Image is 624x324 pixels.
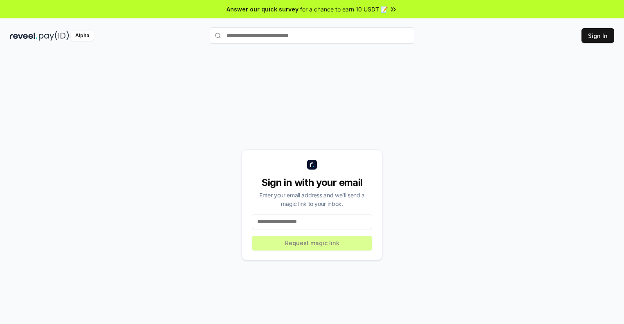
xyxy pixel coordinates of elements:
[10,31,37,41] img: reveel_dark
[71,31,94,41] div: Alpha
[307,160,317,170] img: logo_small
[581,28,614,43] button: Sign In
[252,176,372,189] div: Sign in with your email
[39,31,69,41] img: pay_id
[300,5,388,13] span: for a chance to earn 10 USDT 📝
[227,5,299,13] span: Answer our quick survey
[252,191,372,208] div: Enter your email address and we’ll send a magic link to your inbox.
